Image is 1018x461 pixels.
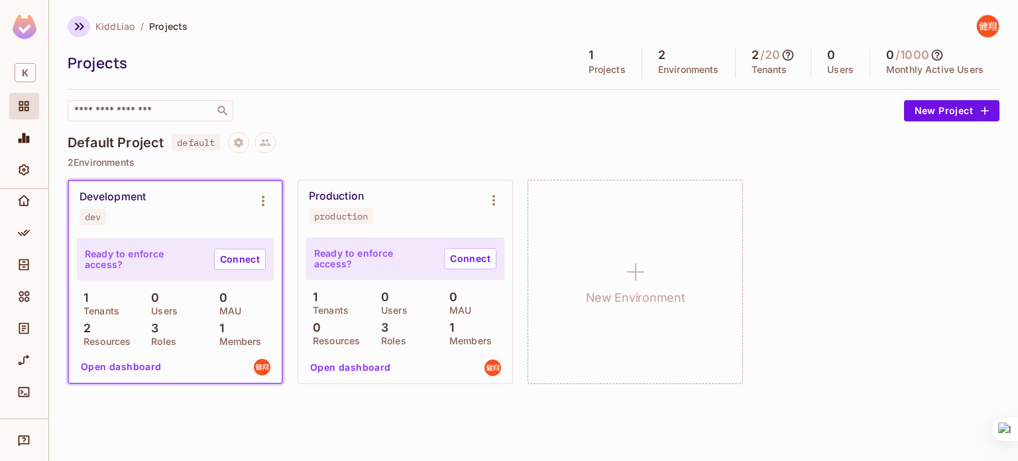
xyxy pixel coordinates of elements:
p: Ready to enforce access? [314,248,433,269]
img: kidd221122@gmail.com [484,360,501,376]
p: Tenants [77,306,119,316]
div: Development [80,190,146,204]
img: kidd221122@gmail.com [254,359,270,375]
p: Members [213,336,262,347]
p: 1 [306,291,317,304]
p: Tenants [306,305,349,316]
button: Open dashboard [76,356,167,377]
div: Workspace: KiddLiao [9,58,39,88]
img: SReyMgAAAABJRU5ErkJggg== [13,15,36,39]
h5: 1 [589,48,593,62]
div: Settings [9,157,39,183]
h5: 0 [827,48,835,62]
div: Help & Updates [9,427,39,454]
p: Environments [658,64,719,75]
p: 0 [144,291,159,304]
div: Connect [9,379,39,405]
li: / [141,20,144,33]
p: Monthly Active Users [886,64,984,75]
a: Connect [444,248,496,269]
p: MAU [213,306,241,316]
div: production [314,211,368,222]
span: Projects [149,20,188,33]
div: Home [9,188,39,214]
div: Audit Log [9,315,39,342]
h5: 2 [752,48,759,62]
p: Users [827,64,854,75]
h5: 0 [886,48,894,62]
button: New Project [904,100,999,121]
span: K [15,63,36,82]
p: Projects [589,64,626,75]
p: 1 [213,322,224,335]
p: Users [144,306,178,316]
p: 1 [77,291,88,304]
div: Policy [9,220,39,246]
div: Projects [68,53,566,73]
button: Environment settings [481,187,507,214]
p: Tenants [752,64,787,75]
div: dev [85,212,101,222]
h4: Default Project [68,135,164,151]
p: 3 [144,322,158,335]
div: Production [309,190,364,203]
h5: / 1000 [895,48,929,62]
span: KiddLiao [95,20,135,33]
button: Environment settings [250,188,276,214]
p: 2 Environments [68,157,999,168]
p: 0 [443,291,457,304]
span: default [172,134,220,151]
p: Members [443,336,492,346]
a: Connect [214,249,266,270]
button: Open dashboard [305,357,396,378]
div: Directory [9,251,39,278]
div: Elements [9,283,39,310]
div: Projects [9,93,39,119]
p: 3 [374,321,388,334]
p: Roles [374,336,406,346]
p: MAU [443,305,471,316]
div: URL Mapping [9,347,39,373]
p: 0 [374,291,389,304]
p: Roles [144,336,176,347]
div: Monitoring [9,125,39,151]
p: 2 [77,322,91,335]
h5: / 20 [760,48,780,62]
p: Resources [306,336,360,346]
span: Project settings [228,139,249,151]
p: Ready to enforce access? [85,249,203,270]
p: Users [374,305,408,316]
h1: New Environment [586,288,685,308]
h5: 2 [658,48,665,62]
p: 1 [443,321,454,334]
p: 0 [213,291,227,304]
p: Resources [77,336,131,347]
p: 0 [306,321,321,334]
img: 廖健翔 [977,15,999,37]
